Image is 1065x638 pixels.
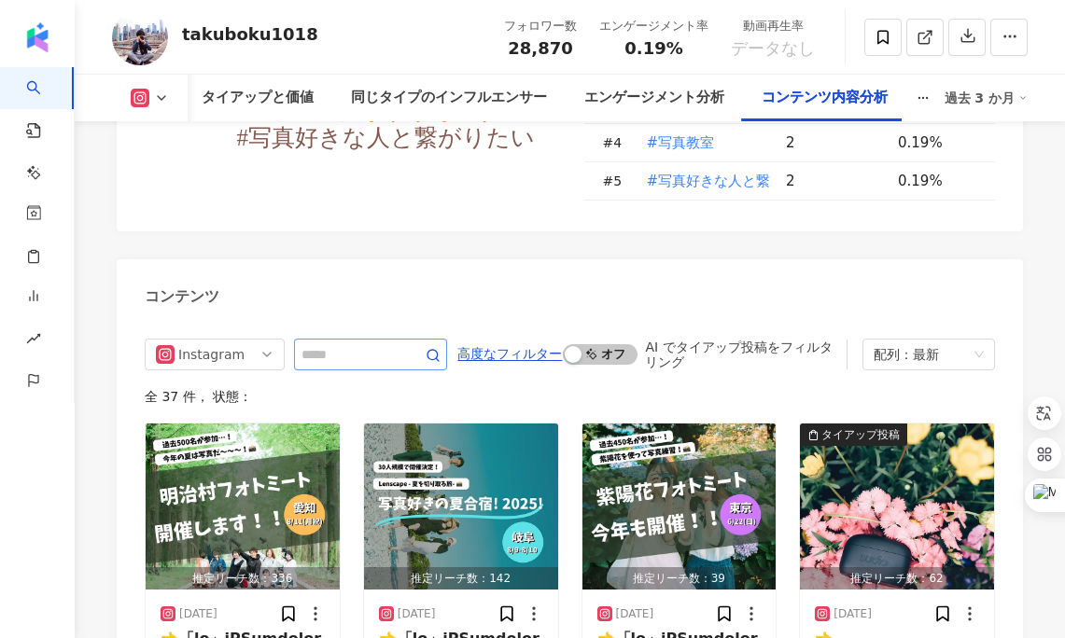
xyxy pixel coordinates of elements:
[786,132,883,153] div: 2
[112,9,168,65] img: KOL Avatar
[504,17,577,35] div: フォロワー数
[457,340,562,369] span: 高度なフィルター
[26,320,41,362] span: rise
[821,425,900,444] div: タイアップ投稿
[364,423,558,589] button: 推定リーチ数：142
[582,567,777,590] div: 推定リーチ数：39
[146,567,340,590] div: 推定リーチ数：336
[178,340,239,369] div: Instagram
[599,17,708,35] div: エンゲージメント率
[616,606,654,622] div: [DATE]
[22,22,52,52] img: logo icon
[364,423,558,589] img: post-image
[786,171,883,191] div: 2
[603,132,631,153] div: # 4
[883,162,995,201] td: 0.19%
[647,171,827,191] span: #写真好きな人と繋がりたい
[800,567,994,590] div: 推定リーチ数：62
[351,87,547,109] div: 同じタイプのインフルエンサー
[800,423,994,589] button: タイアップ投稿推定リーチ数：62
[26,67,63,269] a: search
[898,132,976,153] div: 0.19%
[898,171,976,191] div: 0.19%
[603,171,631,191] div: # 5
[182,22,318,46] div: takuboku1018
[631,124,772,162] td: #写真教室
[146,423,340,589] img: post-image
[508,38,572,58] span: 28,870
[834,606,872,622] div: [DATE]
[145,286,219,307] div: コンテンツ
[800,423,994,589] img: post-image
[364,567,558,590] div: 推定リーチ数：142
[582,423,777,589] img: post-image
[945,83,1029,113] div: 過去 3 か月
[145,389,995,404] div: 全 37 件 ， 状態：
[237,125,536,150] tspan: #写真好きな人と繋がりたい
[646,124,716,161] button: #写真教室
[631,162,772,201] td: #写真好きな人と繋がりたい
[584,87,724,109] div: エンゲージメント分析
[731,39,815,58] span: データなし
[179,606,217,622] div: [DATE]
[647,132,715,153] span: #写真教室
[731,17,815,35] div: 動画再生率
[456,339,563,368] button: 高度なフィルター
[874,340,967,369] div: 配列：最新
[883,124,995,162] td: 0.19%
[146,423,340,589] button: 推定リーチ数：336
[202,87,314,109] div: タイアップと価値
[624,39,682,58] span: 0.19%
[762,87,888,109] div: コンテンツ内容分析
[645,340,837,369] div: AI でタイアップ投稿をフィルタリング
[398,606,436,622] div: [DATE]
[646,162,828,200] button: #写真好きな人と繋がりたい
[582,423,777,589] button: 推定リーチ数：39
